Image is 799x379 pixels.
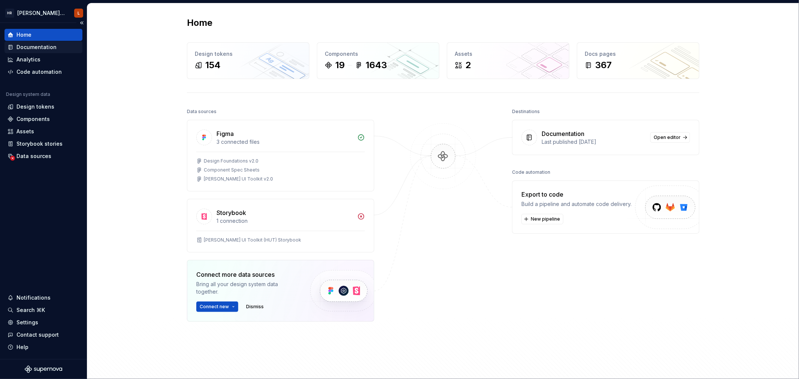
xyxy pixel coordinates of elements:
div: Settings [16,319,38,326]
div: Data sources [187,106,217,117]
a: Components191643 [317,42,439,79]
button: HR[PERSON_NAME] UI Toolkit (HUT)L [1,5,85,21]
a: Storybook stories [4,138,82,150]
div: Destinations [512,106,540,117]
span: Open editor [654,134,681,140]
a: Figma3 connected filesDesign Foundations v2.0Component Spec Sheets[PERSON_NAME] UI Toolkit v2.0 [187,120,374,191]
div: Design system data [6,91,50,97]
div: Search ⌘K [16,306,45,314]
div: Assets [455,50,562,58]
a: Data sources [4,150,82,162]
a: Assets [4,125,82,137]
a: Storybook1 connection[PERSON_NAME] UI Toolkit (HUT) Storybook [187,199,374,252]
div: Analytics [16,56,40,63]
h2: Home [187,17,212,29]
div: Components [16,115,50,123]
a: Documentation [4,41,82,53]
div: Code automation [16,68,62,76]
a: Design tokens154 [187,42,309,79]
div: Component Spec Sheets [204,167,260,173]
div: Documentation [542,129,584,138]
a: Open editor [650,132,690,143]
div: Design Foundations v2.0 [204,158,258,164]
a: Home [4,29,82,41]
div: 3 connected files [217,138,353,146]
span: Dismiss [246,304,264,310]
svg: Supernova Logo [25,366,62,373]
div: Contact support [16,331,59,339]
div: HR [5,9,14,18]
div: [PERSON_NAME] UI Toolkit v2.0 [204,176,273,182]
button: Connect new [196,301,238,312]
button: Dismiss [243,301,267,312]
div: Export to code [521,190,632,199]
div: Storybook stories [16,140,63,148]
a: Design tokens [4,101,82,113]
div: [PERSON_NAME] UI Toolkit (HUT) [17,9,65,17]
div: Home [16,31,31,39]
div: 1 connection [217,217,353,225]
span: New pipeline [531,216,560,222]
div: Documentation [16,43,57,51]
div: Build a pipeline and automate code delivery. [521,200,632,208]
div: Connect more data sources [196,270,297,279]
button: Contact support [4,329,82,341]
div: Figma [217,129,234,138]
div: Storybook [217,208,246,217]
a: Settings [4,316,82,328]
div: Bring all your design system data together. [196,281,297,295]
div: [PERSON_NAME] UI Toolkit (HUT) Storybook [204,237,301,243]
div: L [78,10,80,16]
div: 2 [465,59,471,71]
a: Analytics [4,54,82,66]
div: 19 [335,59,345,71]
div: 1643 [366,59,387,71]
a: Docs pages367 [577,42,699,79]
div: Assets [16,128,34,135]
button: Search ⌘K [4,304,82,316]
div: Components [325,50,432,58]
div: 154 [205,59,221,71]
div: Last published [DATE] [542,138,646,146]
div: Design tokens [16,103,54,110]
div: Notifications [16,294,51,301]
button: Collapse sidebar [76,18,87,28]
button: New pipeline [521,214,563,224]
div: Code automation [512,167,550,178]
a: Assets2 [447,42,569,79]
div: Help [16,343,28,351]
a: Components [4,113,82,125]
a: Code automation [4,66,82,78]
div: Docs pages [585,50,691,58]
div: Data sources [16,152,51,160]
span: Connect new [200,304,229,310]
button: Help [4,341,82,353]
div: 367 [595,59,612,71]
div: Design tokens [195,50,302,58]
button: Notifications [4,292,82,304]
